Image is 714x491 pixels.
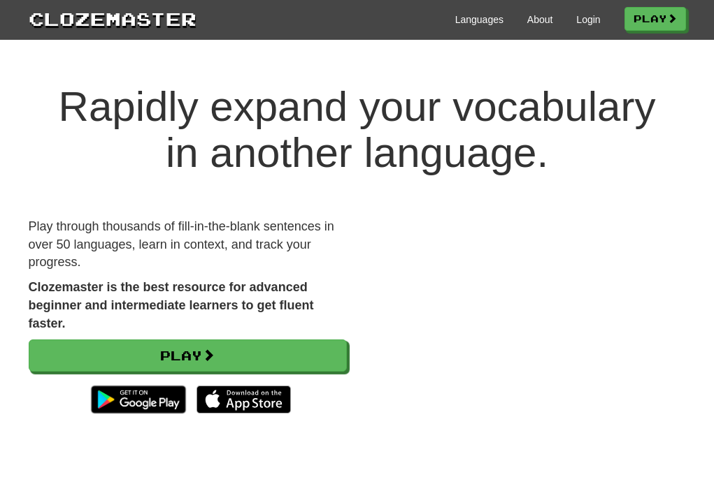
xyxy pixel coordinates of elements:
[29,339,347,372] a: Play
[29,280,314,330] strong: Clozemaster is the best resource for advanced beginner and intermediate learners to get fluent fa...
[29,6,197,31] a: Clozemaster
[624,7,686,31] a: Play
[455,13,504,27] a: Languages
[29,218,347,272] p: Play through thousands of fill-in-the-blank sentences in over 50 languages, learn in context, and...
[84,379,192,420] img: Get it on Google Play
[576,13,600,27] a: Login
[527,13,553,27] a: About
[197,386,291,413] img: Download_on_the_App_Store_Badge_US-UK_135x40-25178aeef6eb6b83b96f5f2d004eda3bffbb37122de64afbaef7...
